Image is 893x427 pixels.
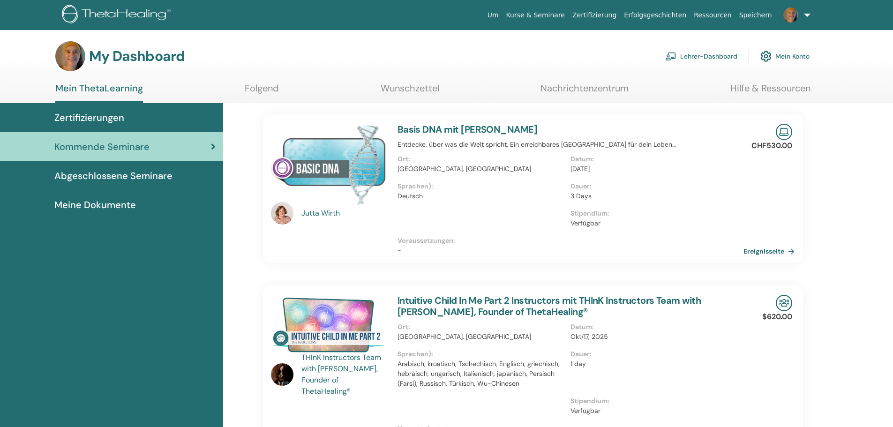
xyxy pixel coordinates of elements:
a: Zertifizierung [569,7,620,24]
a: Intuitive Child In Me Part 2 Instructors mit THInK Instructors Team with [PERSON_NAME], Founder o... [398,294,701,318]
p: [GEOGRAPHIC_DATA], [GEOGRAPHIC_DATA] [398,332,565,342]
p: Arabisch, kroatisch, Tschechisch, Englisch, griechisch, hebräisch, ungarisch, Italienisch, japani... [398,359,565,389]
img: default.jpg [783,7,798,22]
p: Dauer : [570,181,738,191]
a: Nachrichtenzentrum [540,82,629,101]
p: Stipendium : [570,396,738,406]
a: Um [484,7,503,24]
a: Ereignisseite [743,244,798,258]
img: Live Online Seminar [776,124,792,140]
p: Sprachen) : [398,181,565,191]
a: Lehrer-Dashboard [665,46,737,67]
p: 1 day [570,359,738,369]
img: chalkboard-teacher.svg [665,52,676,60]
img: Basis DNA [271,124,386,205]
a: Mein ThetaLearning [55,82,143,103]
p: Ort : [398,322,565,332]
a: Speichern [735,7,776,24]
p: Verfügbar [570,218,738,228]
p: Sprachen) : [398,349,565,359]
p: [DATE] [570,164,738,174]
img: default.jpg [271,363,293,386]
p: Ort : [398,154,565,164]
span: Abgeschlossene Seminare [54,169,173,183]
h3: My Dashboard [89,48,185,65]
p: Stipendium : [570,209,738,218]
p: Datum : [570,154,738,164]
p: 3 Days [570,191,738,201]
p: - [398,246,743,255]
p: Verfügbar [570,406,738,416]
p: Entdecke, über was die Welt spricht. Ein erreichbares [GEOGRAPHIC_DATA] für dein Leben… [398,140,743,150]
a: THInK Instructors Team with [PERSON_NAME], Founder of ThetaHealing® [301,352,388,397]
span: Kommende Seminare [54,140,150,154]
a: Basis DNA mit [PERSON_NAME] [398,123,538,135]
p: [GEOGRAPHIC_DATA], [GEOGRAPHIC_DATA] [398,164,565,174]
img: In-Person Seminar [776,295,792,311]
img: Intuitive Child In Me Part 2 Instructors [271,295,386,355]
a: Ressourcen [690,7,735,24]
a: Folgend [245,82,279,101]
img: logo.png [62,5,174,26]
img: default.jpg [271,202,293,225]
p: $620.00 [762,311,792,322]
a: Wunschzettel [381,82,439,101]
span: Meine Dokumente [54,198,136,212]
a: Mein Konto [760,46,810,67]
a: Jutta Wirth [301,208,388,219]
p: Okt/17, 2025 [570,332,738,342]
p: Datum : [570,322,738,332]
a: Hilfe & Ressourcen [730,82,810,101]
p: Voraussetzungen : [398,236,743,246]
p: Dauer : [570,349,738,359]
p: Deutsch [398,191,565,201]
a: Erfolgsgeschichten [620,7,690,24]
img: default.jpg [55,41,85,71]
p: CHF530.00 [751,140,792,151]
a: Kurse & Seminare [503,7,569,24]
span: Zertifizierungen [54,111,124,125]
img: cog.svg [760,48,772,64]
